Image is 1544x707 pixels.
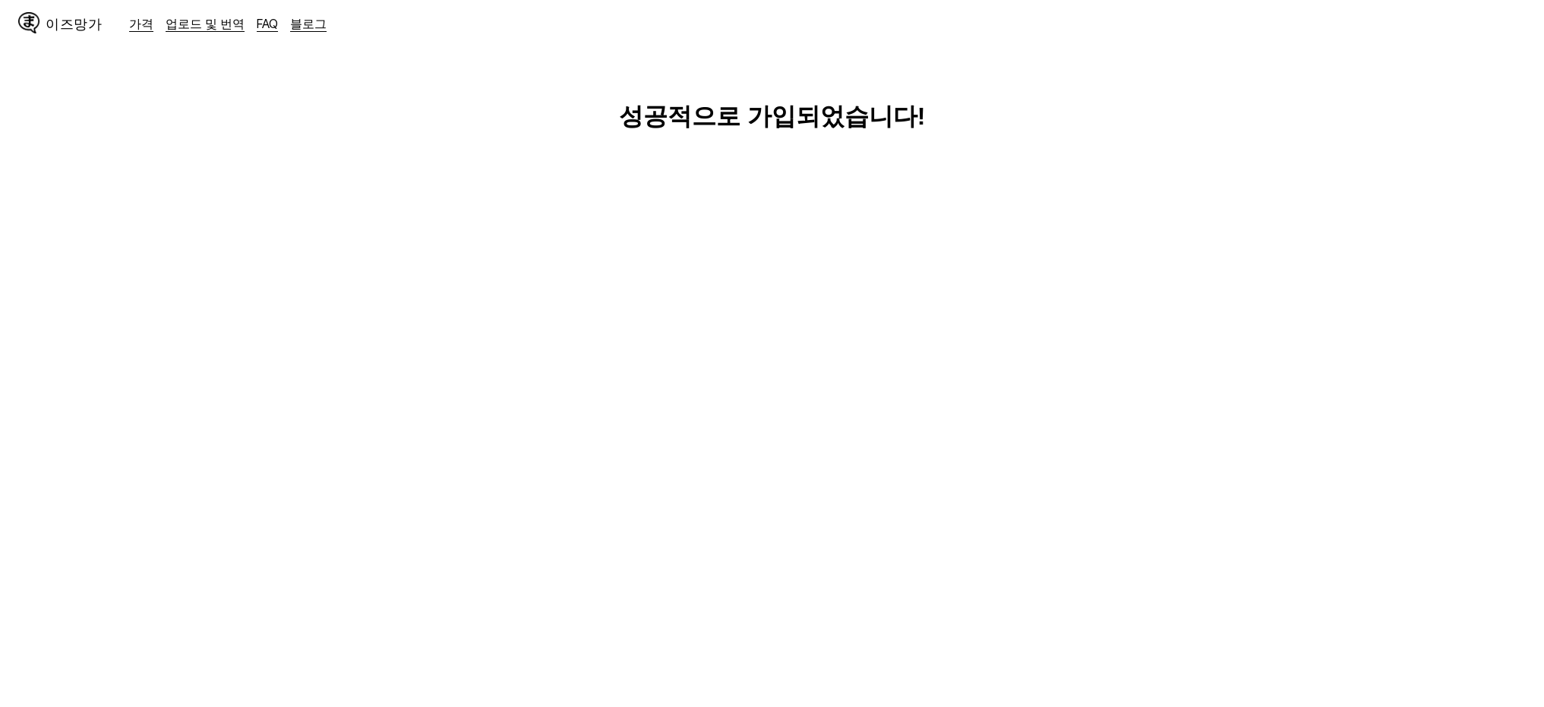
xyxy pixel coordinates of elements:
a: 블로그 [290,16,327,31]
a: 업로드 및 번역 [166,16,245,31]
a: FAQ [257,16,278,31]
a: IsManga 로고이즈망가 [18,12,129,36]
font: 이즈망가 [46,17,102,31]
a: 가격 [129,16,153,31]
img: IsManga 로고 [18,12,39,33]
font: 성공적으로 가입되었습니다! [619,103,926,130]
